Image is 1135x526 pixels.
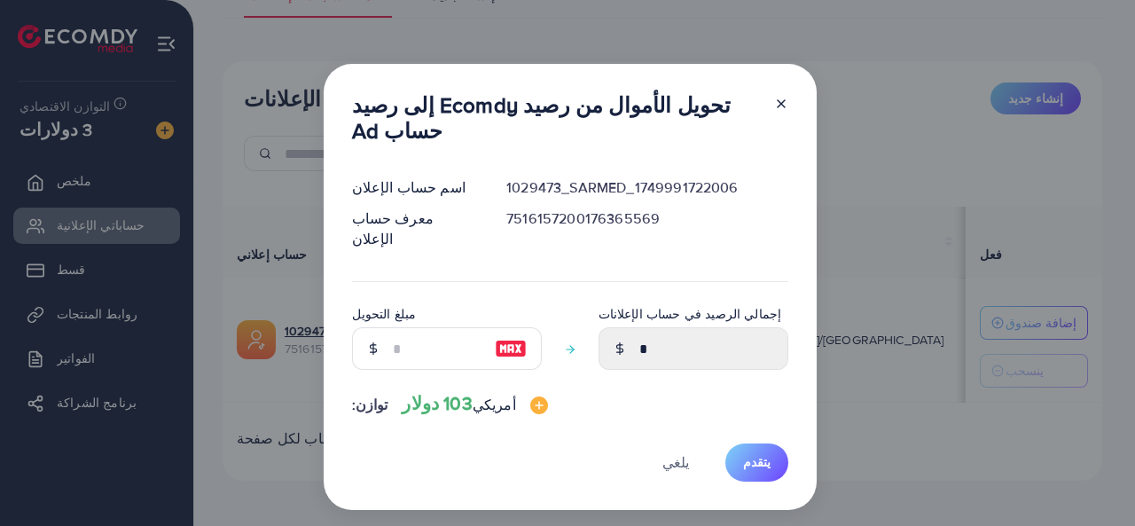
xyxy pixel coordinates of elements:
[1060,446,1122,513] iframe: محادثة
[662,452,689,472] font: يلغي
[743,453,771,471] font: يتقدم
[640,444,711,482] button: يلغي
[352,395,388,414] font: توازن:
[473,395,516,414] font: أمريكي
[352,208,434,248] font: معرف حساب الإعلان
[352,305,417,323] font: مبلغ التحويل
[352,90,732,145] font: تحويل الأموال من رصيد Ecomdy إلى رصيد حساب Ad
[506,208,660,228] font: 7516157200176365569
[495,338,527,359] img: صورة
[402,390,472,416] font: 103 دولار
[599,305,782,323] font: إجمالي الرصيد في حساب الإعلانات
[352,177,466,197] font: اسم حساب الإعلان
[506,177,738,197] font: 1029473_SARMED_1749991722006
[725,444,788,482] button: يتقدم
[530,396,548,414] img: صورة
